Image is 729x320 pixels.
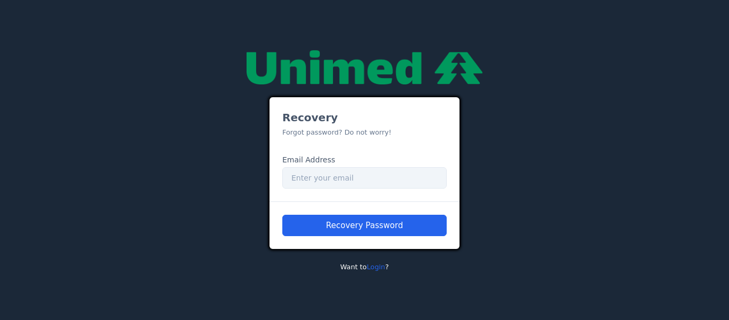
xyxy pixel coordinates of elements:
[270,262,459,272] p: Want to ?
[247,50,482,84] img: null
[367,263,385,271] a: Login
[282,154,335,166] label: Email Address
[282,167,447,189] input: Enter your email
[282,128,392,136] small: Forgot password? Do not worry!
[282,110,447,125] h3: Recovery
[282,215,447,236] button: Recovery Password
